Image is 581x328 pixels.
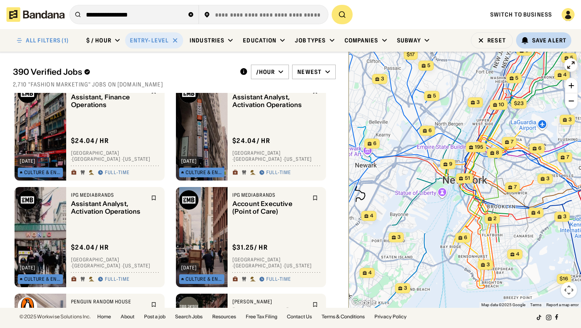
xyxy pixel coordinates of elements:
[530,303,541,307] a: Terms (opens in new tab)
[433,93,436,99] span: 5
[570,55,573,61] span: 5
[566,154,569,161] span: 7
[212,314,236,319] a: Resources
[179,297,199,316] img: Todd Snyder logo
[511,139,514,145] span: 7
[232,150,321,162] div: [GEOGRAPHIC_DATA] · [GEOGRAPHIC_DATA] · [US_STATE]
[516,251,519,258] span: 4
[373,140,376,147] span: 6
[561,282,577,298] button: Map camera controls
[246,314,277,319] a: Free Tax Filing
[532,37,566,44] div: Save Alert
[427,62,431,69] span: 5
[538,145,541,152] span: 6
[449,161,452,168] span: 9
[13,67,233,77] div: 390 Verified Jobs
[370,212,373,219] span: 4
[256,68,275,76] div: /hour
[475,144,483,151] span: 195
[546,303,579,307] a: Report a map error
[18,190,37,210] img: IPG Mediabrands logo
[351,297,377,308] a: Open this area in Google Maps (opens a new window)
[232,243,268,252] div: $ 31.25 / hr
[190,37,224,44] div: Industries
[13,81,336,88] div: 2,710 "fashion marketing" jobs on [DOMAIN_NAME]
[130,37,169,44] div: Entry-Level
[496,149,499,156] span: 8
[186,170,222,175] div: Culture & Entertainment
[232,93,307,109] div: Assistant Analyst, Activation Operations
[464,234,467,241] span: 6
[374,314,407,319] a: Privacy Policy
[560,275,568,282] span: $16
[24,277,61,282] div: Culture & Entertainment
[20,265,36,270] div: [DATE]
[71,257,160,269] div: [GEOGRAPHIC_DATA] · [GEOGRAPHIC_DATA] · [US_STATE]
[514,100,524,106] span: $23
[368,269,372,276] span: 4
[397,37,421,44] div: Subway
[18,84,37,103] img: IPG Mediabrands logo
[487,261,490,268] span: 3
[428,127,432,134] span: 6
[86,37,111,44] div: $ / hour
[26,38,69,43] div: ALL FILTERS (1)
[232,257,321,269] div: [GEOGRAPHIC_DATA] · [GEOGRAPHIC_DATA] · [US_STATE]
[546,175,550,182] span: 3
[295,37,326,44] div: Job Types
[232,192,307,198] div: IPG Mediabrands
[71,299,146,305] div: Penguin Random House
[481,303,525,307] span: Map data ©2025 Google
[181,265,197,270] div: [DATE]
[186,277,222,282] div: Culture & Entertainment
[181,159,197,164] div: [DATE]
[71,93,146,109] div: Assistant, Finance Operations
[18,297,37,316] img: Penguin Random House logo
[179,190,199,210] img: IPG Mediabrands logo
[345,37,378,44] div: Companies
[404,285,407,292] span: 3
[71,243,109,252] div: $ 24.04 / hr
[397,234,401,241] span: 3
[71,307,146,322] div: Marketing Assistant/Associate, Ballantine Books (Hybrid)
[20,159,36,164] div: [DATE]
[407,51,415,57] span: $17
[477,99,480,106] span: 3
[266,170,291,176] div: Full-time
[381,76,384,82] span: 3
[487,38,506,43] div: Reset
[13,93,336,308] div: grid
[232,137,270,145] div: $ 24.04 / hr
[297,68,322,76] div: Newest
[71,137,109,145] div: $ 24.04 / hr
[232,299,307,305] div: [PERSON_NAME]
[179,84,199,103] img: IPG Mediabrands logo
[19,314,91,319] div: © 2025 Workwise Solutions Inc.
[6,7,65,22] img: Bandana logotype
[105,170,130,176] div: Full-time
[97,314,111,319] a: Home
[71,150,160,162] div: [GEOGRAPHIC_DATA] · [GEOGRAPHIC_DATA] · [US_STATE]
[71,200,146,215] div: Assistant Analyst, Activation Operations
[243,37,276,44] div: Education
[24,170,61,175] div: Culture & Entertainment
[232,307,307,322] div: [PERSON_NAME] - Stock
[537,209,540,216] span: 4
[465,175,470,182] span: 51
[105,276,130,283] div: Full-time
[514,184,517,191] span: 7
[175,314,203,319] a: Search Jobs
[322,314,365,319] a: Terms & Conditions
[266,276,291,283] div: Full-time
[287,314,312,319] a: Contact Us
[499,101,504,108] span: 10
[493,215,497,222] span: 2
[71,192,146,198] div: IPG Mediabrands
[232,200,307,215] div: Account Executive (Point of Care)
[563,71,566,78] span: 4
[490,11,552,18] a: Switch to Business
[351,297,377,308] img: Google
[563,213,566,220] span: 3
[121,314,134,319] a: About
